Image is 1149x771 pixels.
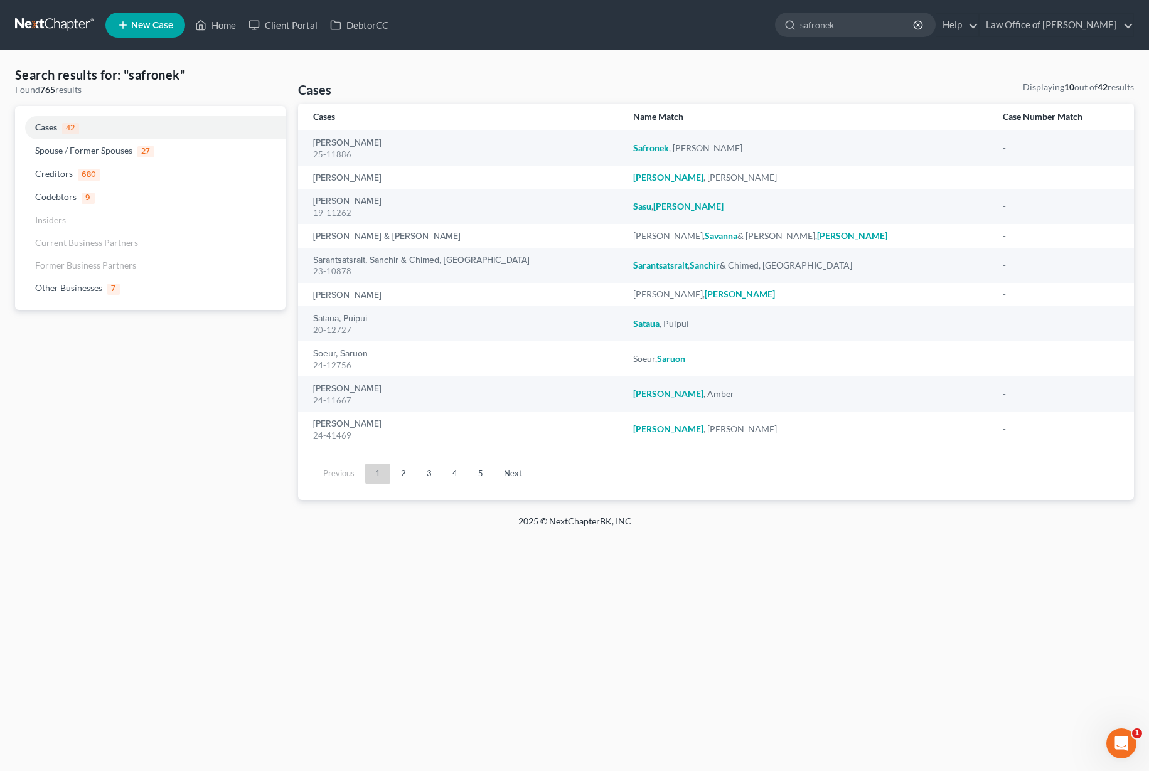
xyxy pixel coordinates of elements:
div: , [633,200,983,213]
div: 23-10878 [313,265,614,277]
span: New Case [131,21,173,30]
strong: 765 [40,84,55,95]
em: Sasu [633,201,651,211]
a: Home [189,14,242,36]
div: [PERSON_NAME], [633,288,983,300]
div: Displaying out of results [1023,81,1134,93]
span: 680 [78,169,100,181]
a: Codebtors9 [15,186,286,209]
a: Current Business Partners [15,231,286,254]
a: 4 [442,464,468,484]
a: 3 [417,464,442,484]
a: 1 [365,464,390,484]
span: Cases [35,122,57,132]
th: Cases [298,104,624,130]
a: Other Businesses7 [15,277,286,300]
em: Sataua [633,318,660,329]
a: [PERSON_NAME] [313,420,382,428]
span: 9 [82,193,95,204]
a: Creditors680 [15,162,286,186]
div: - [1003,288,1119,300]
a: Next [494,464,532,484]
div: Found results [15,83,286,96]
a: Sataua, Puipui [313,314,367,323]
th: Case Number Match [993,104,1134,130]
div: , [PERSON_NAME] [633,423,983,435]
div: 20-12727 [313,324,614,336]
a: [PERSON_NAME] & [PERSON_NAME] [313,232,461,241]
em: Sarantsatsralt [633,260,688,270]
em: Savanna [705,230,737,241]
div: - [1003,423,1119,435]
div: - [1003,200,1119,213]
a: DebtorCC [324,14,395,36]
div: - [1003,259,1119,272]
span: 42 [62,123,79,134]
div: [PERSON_NAME], & [PERSON_NAME], [633,230,983,242]
em: [PERSON_NAME] [633,388,703,399]
div: 25-11886 [313,149,614,161]
span: Other Businesses [35,282,102,293]
div: , [PERSON_NAME] [633,142,983,154]
div: , & Chimed, [GEOGRAPHIC_DATA] [633,259,983,272]
div: 2025 © NextChapterBK, INC [217,515,933,538]
span: Codebtors [35,191,77,202]
em: Saruon [657,353,685,364]
div: - [1003,171,1119,184]
input: Search by name... [800,13,915,36]
a: Client Portal [242,14,324,36]
h4: Cases [298,81,332,98]
a: Spouse / Former Spouses27 [15,139,286,162]
span: Creditors [35,168,73,179]
em: Safronek [633,142,669,153]
div: , Amber [633,388,983,400]
a: Former Business Partners [15,254,286,277]
div: 24-12756 [313,359,614,371]
div: - [1003,353,1119,365]
a: 5 [468,464,493,484]
a: Sarantsatsralt, Sanchir & Chimed, [GEOGRAPHIC_DATA] [313,256,530,265]
div: 24-11667 [313,395,614,407]
span: Spouse / Former Spouses [35,145,132,156]
a: Cases42 [15,116,286,139]
div: 24-41469 [313,430,614,442]
span: 27 [137,146,154,157]
div: 19-11262 [313,207,614,219]
span: 1 [1132,728,1142,738]
a: [PERSON_NAME] [313,385,382,393]
a: Law Office of [PERSON_NAME] [980,14,1133,36]
em: [PERSON_NAME] [817,230,887,241]
span: 7 [107,284,120,295]
span: Current Business Partners [35,237,138,248]
div: , Puipui [633,317,983,330]
div: - [1003,142,1119,154]
div: Soeur, [633,353,983,365]
h4: Search results for: "safronek" [15,66,286,83]
em: Sanchir [690,260,720,270]
strong: 10 [1064,82,1074,92]
div: , [PERSON_NAME] [633,171,983,184]
em: [PERSON_NAME] [705,289,775,299]
em: [PERSON_NAME] [633,423,703,434]
strong: 42 [1098,82,1108,92]
span: Former Business Partners [35,260,136,270]
div: - [1003,230,1119,242]
em: [PERSON_NAME] [633,172,703,183]
a: 2 [391,464,416,484]
a: Soeur, Saruon [313,349,368,358]
a: Insiders [15,209,286,231]
a: [PERSON_NAME] [313,197,382,206]
div: - [1003,317,1119,330]
a: [PERSON_NAME] [313,291,382,300]
a: [PERSON_NAME] [313,139,382,147]
div: - [1003,388,1119,400]
iframe: Intercom live chat [1106,728,1136,758]
a: Help [936,14,978,36]
span: Insiders [35,215,66,225]
a: [PERSON_NAME] [313,174,382,183]
em: [PERSON_NAME] [653,201,724,211]
th: Name Match [623,104,993,130]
